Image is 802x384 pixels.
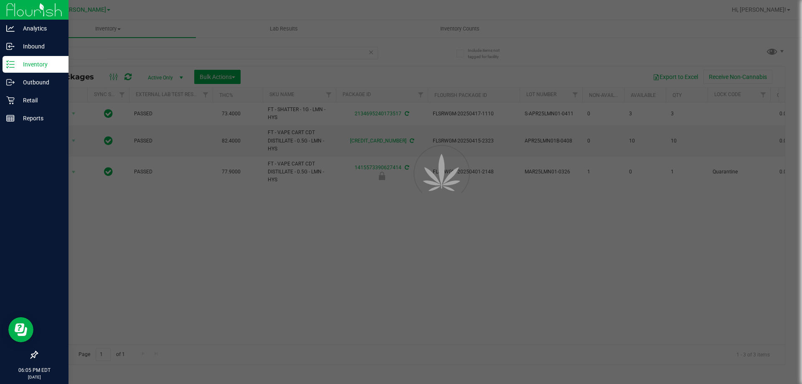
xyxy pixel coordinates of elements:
[6,60,15,69] inline-svg: Inventory
[15,77,65,87] p: Outbound
[6,42,15,51] inline-svg: Inbound
[6,24,15,33] inline-svg: Analytics
[6,96,15,104] inline-svg: Retail
[15,23,65,33] p: Analytics
[15,95,65,105] p: Retail
[8,317,33,342] iframe: Resource center
[4,366,65,374] p: 06:05 PM EDT
[6,78,15,86] inline-svg: Outbound
[4,374,65,380] p: [DATE]
[15,113,65,123] p: Reports
[6,114,15,122] inline-svg: Reports
[15,59,65,69] p: Inventory
[15,41,65,51] p: Inbound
